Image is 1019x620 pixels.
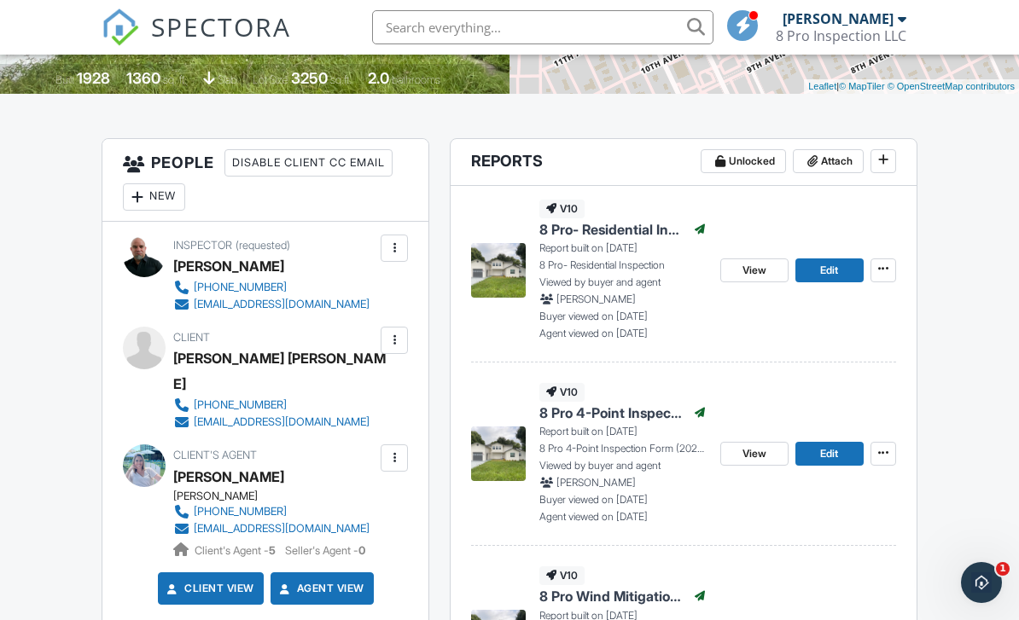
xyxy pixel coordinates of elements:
h3: People [102,139,428,222]
span: bathrooms [392,73,440,86]
div: 1928 [77,69,110,87]
a: [EMAIL_ADDRESS][DOMAIN_NAME] [173,520,370,537]
span: Client's Agent [173,449,257,461]
div: 8 Pro Inspection LLC [776,27,906,44]
div: [PERSON_NAME] [PERSON_NAME] [173,345,390,397]
div: [PHONE_NUMBER] [194,281,287,294]
a: [PERSON_NAME] [173,464,284,490]
a: Agent View [277,580,364,597]
span: Built [55,73,74,86]
span: Client [173,331,210,344]
a: Leaflet [808,81,836,91]
div: 1360 [126,69,160,87]
span: Client's Agent - [195,544,278,557]
iframe: Intercom live chat [961,562,1002,603]
span: sq.ft. [330,73,352,86]
strong: 0 [358,544,365,557]
strong: 5 [269,544,276,557]
span: (requested) [236,239,290,252]
div: 2.0 [368,69,389,87]
span: SPECTORA [151,9,291,44]
a: SPECTORA [102,23,291,59]
div: | [804,79,1019,94]
div: New [123,183,185,211]
span: sq. ft. [163,73,187,86]
div: [PHONE_NUMBER] [194,398,287,412]
span: Inspector [173,239,232,252]
div: [PERSON_NAME] [173,253,284,279]
div: [PERSON_NAME] [783,10,894,27]
div: [EMAIL_ADDRESS][DOMAIN_NAME] [194,415,370,429]
div: [PHONE_NUMBER] [194,505,287,519]
span: slab [218,73,236,86]
a: © OpenStreetMap contributors [888,81,1015,91]
img: The Best Home Inspection Software - Spectora [102,9,139,46]
a: [EMAIL_ADDRESS][DOMAIN_NAME] [173,296,370,313]
a: Client View [164,580,254,597]
a: © MapTiler [839,81,885,91]
a: [EMAIL_ADDRESS][DOMAIN_NAME] [173,414,376,431]
div: Disable Client CC Email [224,149,393,177]
div: [EMAIL_ADDRESS][DOMAIN_NAME] [194,298,370,311]
span: 1 [996,562,1010,576]
input: Search everything... [372,10,713,44]
a: [PHONE_NUMBER] [173,397,376,414]
div: [EMAIL_ADDRESS][DOMAIN_NAME] [194,522,370,536]
span: Seller's Agent - [285,544,365,557]
div: [PERSON_NAME] [173,490,383,503]
span: Lot Size [253,73,288,86]
a: [PHONE_NUMBER] [173,503,370,520]
a: [PHONE_NUMBER] [173,279,370,296]
div: 3250 [291,69,328,87]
